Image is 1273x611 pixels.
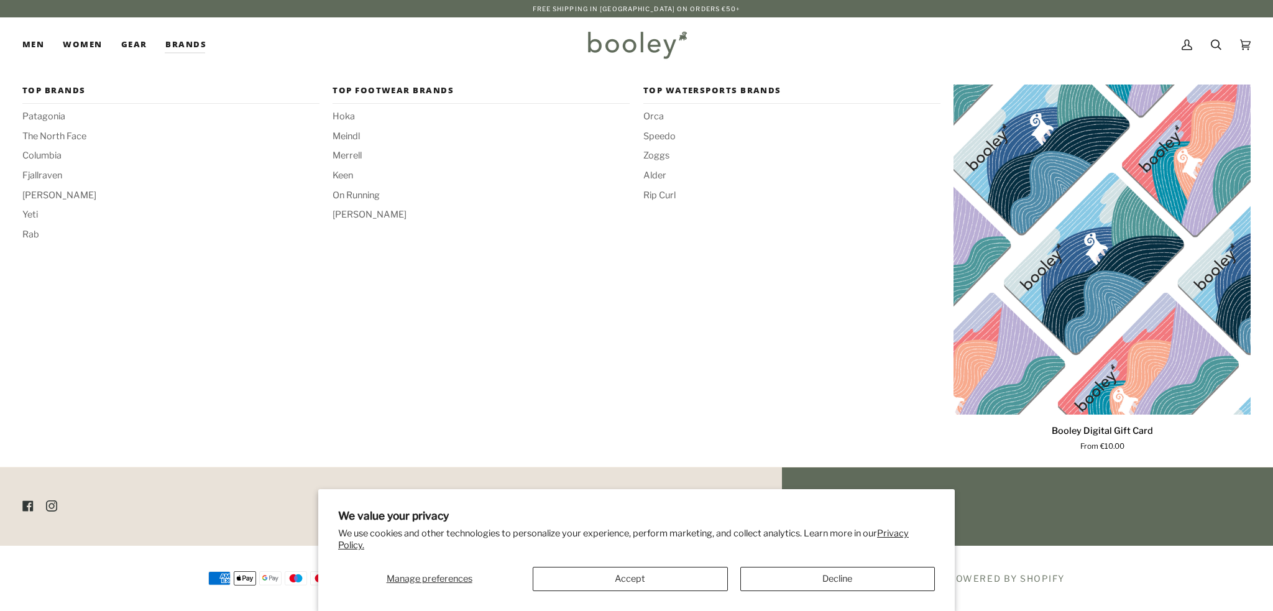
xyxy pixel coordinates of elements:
a: Rab [22,228,319,242]
a: Yeti [22,208,319,222]
button: Manage preferences [338,567,520,591]
a: Gear [112,17,157,72]
span: Women [63,39,102,51]
a: Orca [643,110,940,124]
p: Free Shipping in [GEOGRAPHIC_DATA] on Orders €50+ [533,4,741,14]
a: [PERSON_NAME] [22,189,319,203]
span: From €10.00 [1080,441,1124,453]
a: Rip Curl [643,189,940,203]
a: Speedo [643,130,940,144]
a: Booley Digital Gift Card [954,420,1251,453]
a: Fjallraven [22,169,319,183]
button: Accept [533,567,727,591]
a: Men [22,17,53,72]
button: Decline [740,567,935,591]
h2: We value your privacy [338,509,935,522]
a: Brands [156,17,216,72]
a: Powered by Shopify [949,573,1065,584]
a: The North Face [22,130,319,144]
a: Top Footwear Brands [333,85,630,104]
a: Alder [643,169,940,183]
a: On Running [333,189,630,203]
a: Hoka [333,110,630,124]
span: Top Brands [22,85,319,97]
a: Top Brands [22,85,319,104]
span: Top Footwear Brands [333,85,630,97]
img: Booley [582,27,691,63]
p: Booley Digital Gift Card [1052,425,1153,438]
a: Zoggs [643,149,940,163]
a: Keen [333,169,630,183]
a: [PERSON_NAME] [333,208,630,222]
a: Privacy Policy. [338,528,909,551]
a: Meindl [333,130,630,144]
span: Men [22,39,44,51]
a: Columbia [22,149,319,163]
product-grid-item-variant: €10.00 [954,85,1251,415]
product-grid-item: Booley Digital Gift Card [954,85,1251,452]
span: Gear [121,39,147,51]
a: Booley Digital Gift Card [954,85,1251,415]
a: Women [53,17,111,72]
span: Manage preferences [387,573,472,584]
p: We use cookies and other technologies to personalize your experience, perform marketing, and coll... [338,528,935,551]
a: Patagonia [22,110,319,124]
div: Brands Top Brands Patagonia The North Face Columbia Fjallraven [PERSON_NAME] Yeti Rab Top Footwea... [156,17,216,72]
a: Merrell [333,149,630,163]
span: Top Watersports Brands [643,85,940,97]
a: Top Watersports Brands [643,85,940,104]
